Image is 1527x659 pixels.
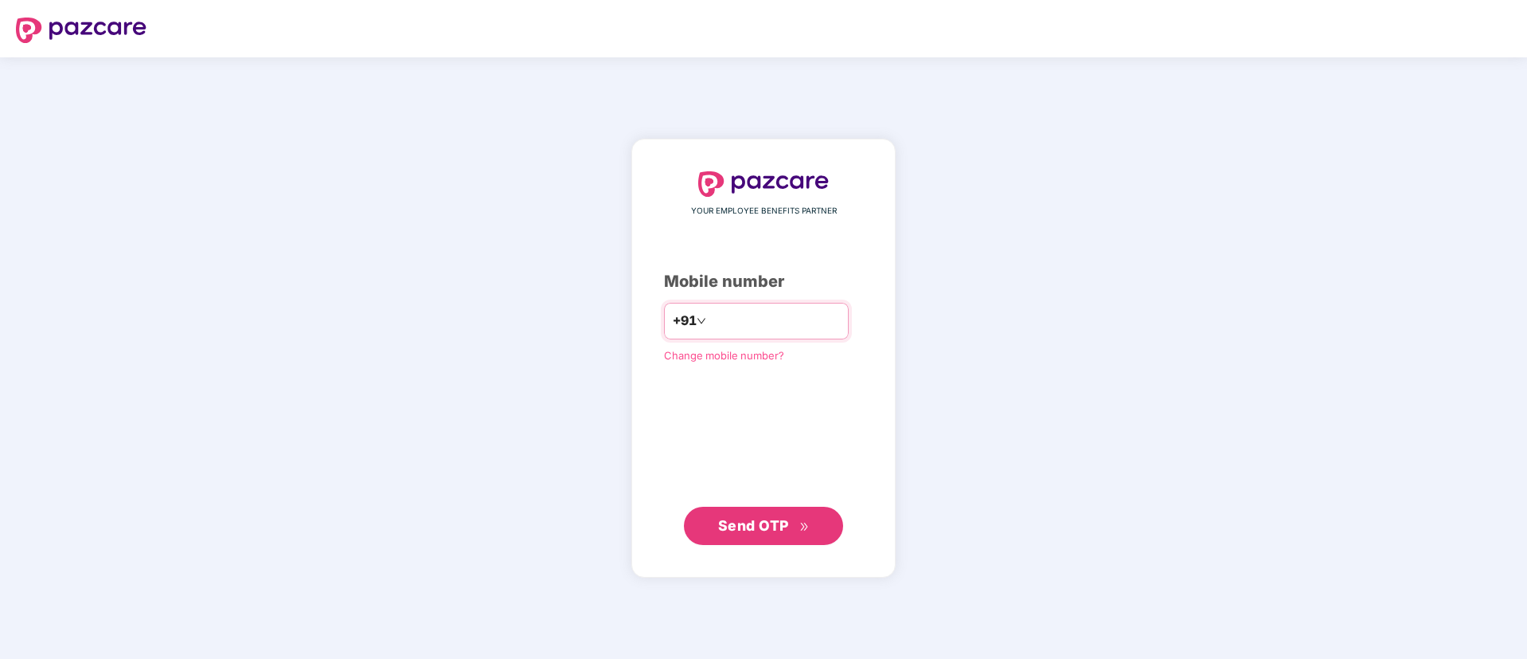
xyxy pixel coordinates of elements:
[684,507,843,545] button: Send OTPdouble-right
[673,311,697,331] span: +91
[691,205,837,218] span: YOUR EMPLOYEE BENEFITS PARTNER
[16,18,146,43] img: logo
[799,522,810,532] span: double-right
[718,517,789,534] span: Send OTP
[664,349,784,362] a: Change mobile number?
[697,316,706,326] span: down
[664,269,863,294] div: Mobile number
[698,171,829,197] img: logo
